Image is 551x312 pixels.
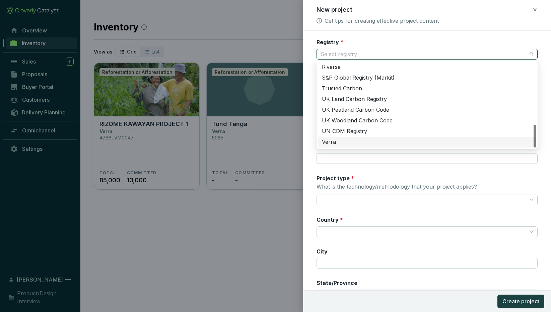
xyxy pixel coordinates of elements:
a: Get tips for creating effective project content [325,17,439,25]
label: City [317,248,328,255]
div: UK Land Carbon Registry [318,94,536,105]
div: S&P Global Registry (Markit) [322,74,532,82]
div: Verra [318,137,536,147]
div: UK Land Carbon Registry [322,96,532,103]
div: Verra [322,138,532,146]
div: Trusted Carbon [322,85,532,92]
label: Project type [317,175,354,182]
p: What is the technology/methodology that your project applies? [317,183,477,191]
button: Create project [497,295,544,308]
div: S&P Global Registry (Markit) [318,73,536,83]
div: UK Woodland Carbon Code [322,117,532,124]
div: UK Woodland Carbon Code [318,115,536,126]
div: UN CDM Registry [318,126,536,137]
span: Create project [502,297,539,305]
h2: New project [317,5,352,14]
label: Registry [317,38,343,46]
label: Country [317,216,343,223]
div: UK Peatland Carbon Code [318,105,536,115]
div: Trusted Carbon [318,83,536,94]
div: UN CDM Registry [322,128,532,135]
label: State/Province [317,279,357,287]
div: UK Peatland Carbon Code [322,106,532,114]
div: Riverse [318,62,536,73]
div: Riverse [322,64,532,71]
